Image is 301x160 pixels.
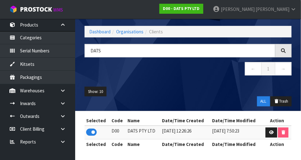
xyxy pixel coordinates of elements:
td: [DATE] 12:26:26 [161,126,211,139]
a: D00 - DATS PTY LTD [159,4,203,14]
button: ALL [257,96,270,106]
td: [DATE] 7:50:23 [211,126,263,139]
a: Dashboard [89,29,111,35]
a: ← [245,62,262,75]
span: [PERSON_NAME] [256,6,289,12]
th: Code [110,139,126,149]
th: Selected [85,116,110,126]
th: Date/Time Modified [211,116,263,126]
img: cube-alt.png [9,5,17,13]
th: Name [126,116,160,126]
th: Code [110,116,126,126]
th: Selected [85,139,110,149]
nav: Page navigation [85,62,292,77]
input: Search organisations [85,44,275,57]
strong: D00 - DATS PTY LTD [163,6,200,11]
a: 1 [261,62,275,75]
a: Organisations [116,29,143,35]
span: Clients [149,29,163,35]
td: D00 [110,126,126,139]
span: [PERSON_NAME] [221,6,255,12]
small: WMS [53,7,63,13]
a: → [275,62,292,75]
span: ProStock [20,5,52,13]
th: Date/Time Created [161,116,211,126]
th: Action [263,139,292,149]
th: Date/Time Modified [211,139,263,149]
th: Name [126,139,160,149]
th: Action [263,116,292,126]
td: DATS PTY LTD [126,126,160,139]
button: Trash [271,96,292,106]
button: Show: 10 [85,87,106,97]
th: Date/Time Created [161,139,211,149]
